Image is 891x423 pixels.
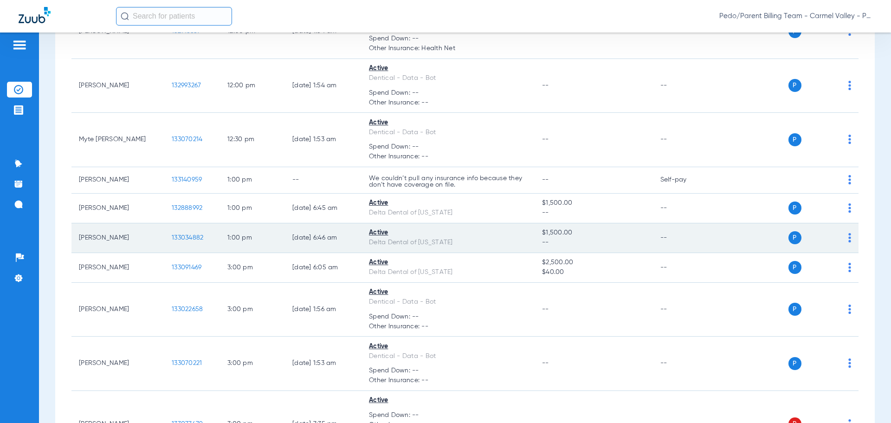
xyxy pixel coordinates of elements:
td: Self-pay [653,167,716,194]
span: P [788,261,801,274]
span: P [788,303,801,316]
td: [DATE] 6:05 AM [285,253,362,283]
td: [DATE] 6:45 AM [285,194,362,223]
td: 3:00 PM [220,337,285,391]
td: [DATE] 1:53 AM [285,337,362,391]
img: Search Icon [121,12,129,20]
div: Active [369,118,527,128]
td: -- [653,283,716,337]
td: 1:00 PM [220,223,285,253]
img: group-dot-blue.svg [848,233,851,242]
td: [PERSON_NAME] [71,253,164,283]
td: 12:00 PM [220,59,285,113]
td: -- [653,113,716,167]
span: -- [542,360,549,366]
span: 133070221 [172,360,202,366]
span: $1,500.00 [542,228,645,238]
span: $1,500.00 [542,198,645,208]
img: group-dot-blue.svg [848,203,851,213]
span: -- [542,136,549,143]
div: Active [369,342,527,351]
td: -- [285,167,362,194]
span: $2,500.00 [542,258,645,267]
img: hamburger-icon [12,39,27,51]
div: Active [369,396,527,405]
td: -- [653,223,716,253]
td: -- [653,337,716,391]
div: Delta Dental of [US_STATE] [369,238,527,247]
img: group-dot-blue.svg [848,135,851,144]
div: Active [369,228,527,238]
div: Delta Dental of [US_STATE] [369,208,527,218]
span: Other Insurance: -- [369,376,527,385]
td: 12:30 PM [220,113,285,167]
div: Active [369,198,527,208]
td: [PERSON_NAME] [71,223,164,253]
td: Myte [PERSON_NAME] [71,113,164,167]
img: Zuub Logo [19,7,51,23]
span: -- [542,176,549,183]
td: [PERSON_NAME] [71,59,164,113]
p: We couldn’t pull any insurance info because they don’t have coverage on file. [369,175,527,188]
span: Pedo/Parent Billing Team - Carmel Valley - Pedo | The Super Dentists [719,12,872,21]
img: group-dot-blue.svg [848,263,851,272]
div: Active [369,287,527,297]
span: P [788,202,801,215]
img: group-dot-blue.svg [848,358,851,368]
span: Spend Down: -- [369,142,527,152]
span: P [788,133,801,146]
td: [DATE] 6:46 AM [285,223,362,253]
span: 133091469 [172,264,201,271]
div: Dentical - Data - Bot [369,73,527,83]
span: P [788,231,801,244]
td: [PERSON_NAME] [71,194,164,223]
img: group-dot-blue.svg [848,305,851,314]
td: [PERSON_NAME] [71,337,164,391]
div: Active [369,64,527,73]
div: Active [369,258,527,267]
span: Spend Down: -- [369,410,527,420]
span: Spend Down: -- [369,312,527,322]
td: 3:00 PM [220,253,285,283]
span: 133140959 [172,176,202,183]
span: Spend Down: -- [369,88,527,98]
span: Spend Down: -- [369,366,527,376]
iframe: Chat Widget [845,378,891,423]
td: [DATE] 1:56 AM [285,283,362,337]
div: Dentical - Data - Bot [369,351,527,361]
span: -- [542,238,645,247]
div: Dentical - Data - Bot [369,297,527,307]
td: [PERSON_NAME] [71,167,164,194]
td: -- [653,59,716,113]
span: P [788,357,801,370]
img: group-dot-blue.svg [848,175,851,184]
td: [DATE] 1:53 AM [285,113,362,167]
img: group-dot-blue.svg [848,81,851,90]
td: [DATE] 1:54 AM [285,59,362,113]
td: 1:00 PM [220,194,285,223]
span: P [788,79,801,92]
span: 133070214 [172,136,202,143]
span: Other Insurance: -- [369,322,527,332]
div: Dentical - Data - Bot [369,128,527,137]
span: -- [542,306,549,312]
td: -- [653,253,716,283]
span: Other Insurance: Health Net [369,44,527,53]
span: $40.00 [542,267,645,277]
span: 133034882 [172,234,203,241]
td: 3:00 PM [220,283,285,337]
td: 1:00 PM [220,167,285,194]
td: -- [653,194,716,223]
span: 133022658 [172,306,203,312]
span: Other Insurance: -- [369,152,527,162]
span: Other Insurance: -- [369,98,527,108]
div: Delta Dental of [US_STATE] [369,267,527,277]
input: Search for patients [116,7,232,26]
span: Spend Down: -- [369,34,527,44]
span: -- [542,82,549,89]
span: -- [542,208,645,218]
span: 132888992 [172,205,202,211]
td: [PERSON_NAME] [71,283,164,337]
span: 132993267 [172,82,201,89]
